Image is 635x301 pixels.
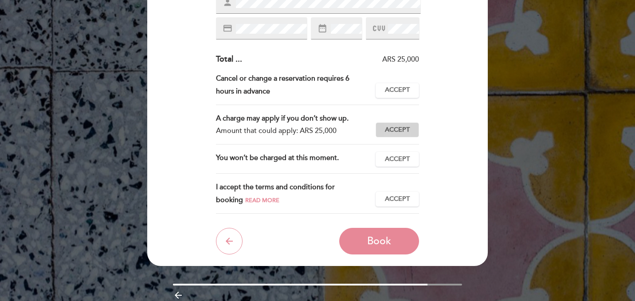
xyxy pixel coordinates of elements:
[376,152,419,167] button: Accept
[376,192,419,207] button: Accept
[245,197,279,204] span: Read more
[216,228,243,254] button: arrow_back
[173,290,184,301] i: arrow_backward
[367,235,391,247] span: Book
[242,55,419,65] div: ARS 25,000
[216,181,376,207] div: I accept the terms and conditions for booking
[385,195,410,204] span: Accept
[216,72,376,98] div: Cancel or change a reservation requires 6 hours in advance
[339,228,419,254] button: Book
[385,125,410,135] span: Accept
[385,86,410,95] span: Accept
[376,83,419,98] button: Accept
[216,125,369,137] div: Amount that could apply: ARS 25,000
[216,112,369,125] div: A charge may apply if you don’t show up.
[224,236,235,246] i: arrow_back
[216,54,242,64] span: Total ...
[385,155,410,164] span: Accept
[216,152,376,167] div: You won’t be charged at this moment.
[317,23,327,33] i: date_range
[223,23,232,33] i: credit_card
[376,122,419,137] button: Accept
